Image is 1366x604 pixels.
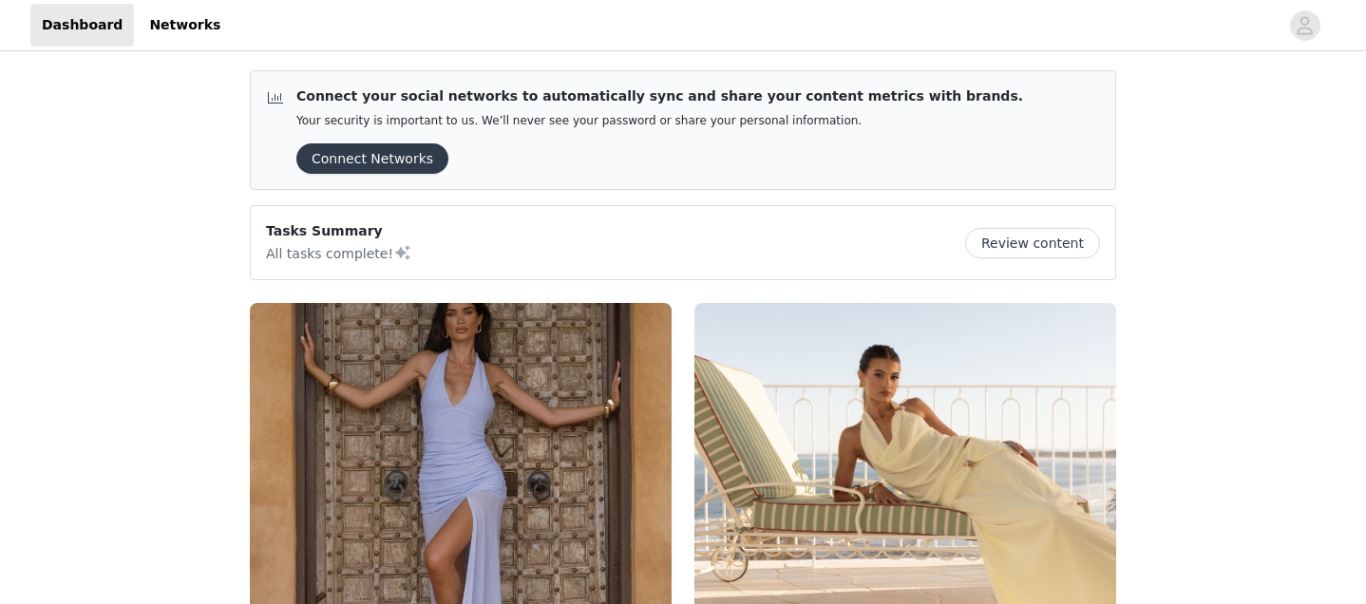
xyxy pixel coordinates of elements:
p: All tasks complete! [266,241,412,264]
a: Networks [138,4,232,47]
button: Review content [965,228,1100,258]
p: Connect your social networks to automatically sync and share your content metrics with brands. [296,86,1023,106]
a: Dashboard [30,4,134,47]
p: Tasks Summary [266,221,412,241]
button: Connect Networks [296,143,448,174]
p: Your security is important to us. We’ll never see your password or share your personal information. [296,114,1023,128]
div: avatar [1296,10,1314,41]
